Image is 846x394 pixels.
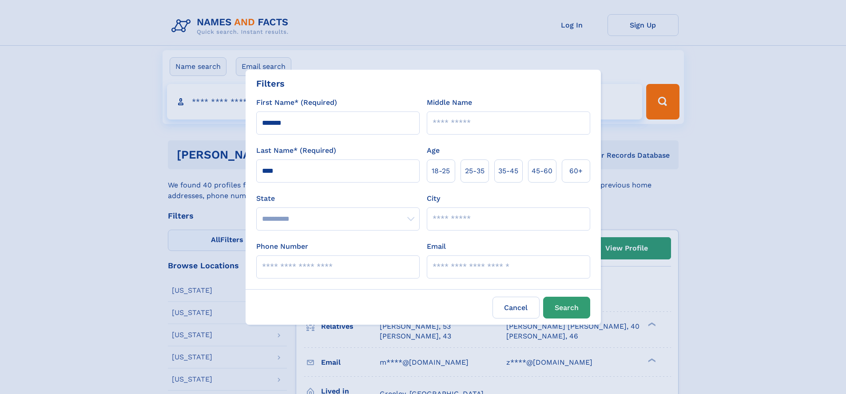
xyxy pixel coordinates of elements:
label: First Name* (Required) [256,97,337,108]
span: 25‑35 [465,166,485,176]
div: Filters [256,77,285,90]
span: 60+ [569,166,583,176]
label: Email [427,241,446,252]
label: Phone Number [256,241,308,252]
button: Search [543,297,590,318]
span: 18‑25 [432,166,450,176]
label: Age [427,145,440,156]
label: City [427,193,440,204]
label: Last Name* (Required) [256,145,336,156]
span: 35‑45 [498,166,518,176]
label: Cancel [493,297,540,318]
label: State [256,193,420,204]
label: Middle Name [427,97,472,108]
span: 45‑60 [532,166,552,176]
